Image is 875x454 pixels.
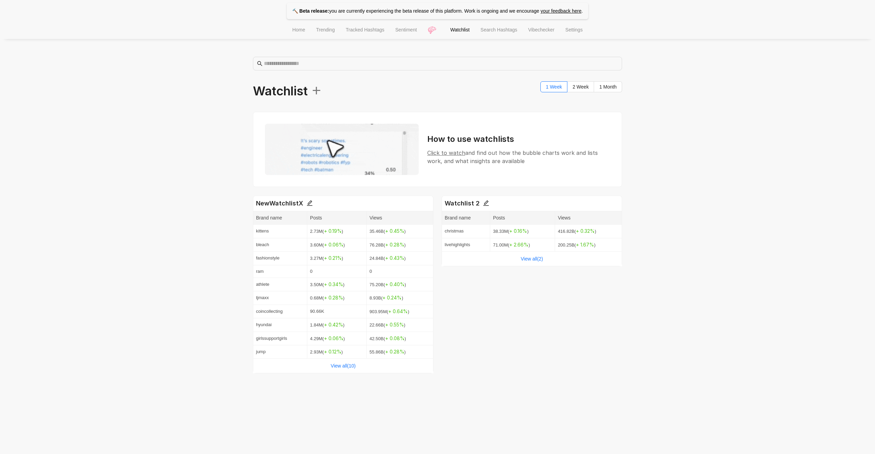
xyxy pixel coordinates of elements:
span: + 0.45 % [385,228,404,234]
span: ( ) [508,242,530,248]
span: 76.28B [369,242,406,248]
span: ( ) [322,242,345,248]
span: ( ) [575,229,596,234]
span: + 0.43 % [385,255,404,261]
th: Posts [307,211,367,225]
h3: How to use watchlists [427,134,610,145]
span: 3.50M [310,282,345,287]
strong: Watchlist 2 [445,200,489,207]
span: ( ) [387,309,409,314]
th: Brand name [253,211,307,225]
img: Watchlist preview showing how to use watchlist [265,124,419,175]
span: 4.29M [310,336,345,341]
span: 0.68M [310,295,345,301]
span: ( ) [383,242,406,248]
span: 55.86B [369,349,406,355]
strong: 🔨 Beta release: [292,8,329,14]
span: + 0.64 % [388,308,408,314]
span: ( ) [322,349,343,355]
span: + 0.12 % [324,349,341,355]
span: + 0.40 % [385,281,405,287]
span: ( ) [383,322,405,328]
span: 8.93B [369,295,403,301]
th: Brand name [442,211,490,225]
span: ( ) [508,229,529,234]
span: ( ) [383,349,406,355]
span: + 0.06 % [324,242,344,248]
a: your feedback here [540,8,581,14]
span: 0 [369,269,372,274]
span: + 0.28 % [385,242,404,248]
span: 2.73M [310,229,343,234]
span: 24.84B [369,256,406,261]
span: search [257,61,262,66]
span: girlssupportgirls [256,336,287,341]
span: 416.82B [558,229,596,234]
strong: NewWatchlistX [256,200,313,207]
span: + 0.21 % [324,255,342,261]
span: edit [483,200,489,206]
span: + 2.66 % [509,242,528,248]
div: and find out how the bubble charts work and lists work, and what insights are available [427,149,610,165]
span: 1 Month [599,84,617,90]
span: 22.66B [369,322,405,328]
span: ram [256,269,264,274]
span: + 0.08 % [385,335,405,341]
span: Trending [316,27,335,32]
span: Tracked Hashtags [346,27,384,32]
span: Click to watch [427,149,465,156]
th: Views [555,211,622,225]
span: ( ) [383,282,406,287]
span: + 0.28 % [324,295,343,301]
p: you are currently experiencing the beta release of this platform. Work is ongoing and we encourage . [287,3,588,19]
span: 3.27M [310,256,343,261]
span: ( ) [575,242,596,248]
span: ( ) [322,256,343,261]
th: Views [367,211,433,225]
span: 71.00M [493,242,530,248]
span: + 0.42 % [324,322,343,328]
span: + [308,79,322,99]
th: Posts [490,211,555,225]
span: Vibechecker [528,27,554,32]
span: coincollecting [256,309,283,314]
span: 42.50B [369,336,406,341]
span: + 0.24 % [382,295,402,301]
span: 0 [310,269,312,274]
span: ( ) [383,256,406,261]
span: bleach [256,242,269,247]
a: View all(2) [521,256,543,262]
span: athlete [256,282,269,287]
span: Watchlist [450,27,470,32]
a: View all(10) [331,363,356,369]
span: + 0.34 % [324,281,343,287]
span: ( ) [322,282,345,287]
span: 1 Week [546,84,562,90]
span: livehighlights [445,242,470,247]
span: jump [256,349,266,354]
span: ( ) [322,229,343,234]
span: christmas [445,228,464,233]
span: hyundai [256,322,272,327]
span: + 0.16 % [509,228,527,234]
span: + 0.19 % [324,228,342,234]
span: + 0.28 % [385,349,404,355]
span: 200.25B [558,242,595,248]
span: ( ) [383,229,406,234]
span: Settings [565,27,583,32]
span: 38.33M [493,229,528,234]
span: + 0.55 % [385,322,404,328]
span: Sentiment [395,27,417,32]
span: kittens [256,228,269,233]
span: Home [292,27,305,32]
span: 2 Week [573,84,589,90]
span: + 0.06 % [324,335,344,341]
span: + 0.32 % [576,228,595,234]
span: 1.84M [310,322,345,328]
span: ( ) [322,295,345,301]
span: ( ) [383,336,406,341]
span: 75.20B [369,282,406,287]
span: fashionstyle [256,255,280,261]
span: edit [307,200,313,206]
span: tjmaxx [256,295,269,300]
